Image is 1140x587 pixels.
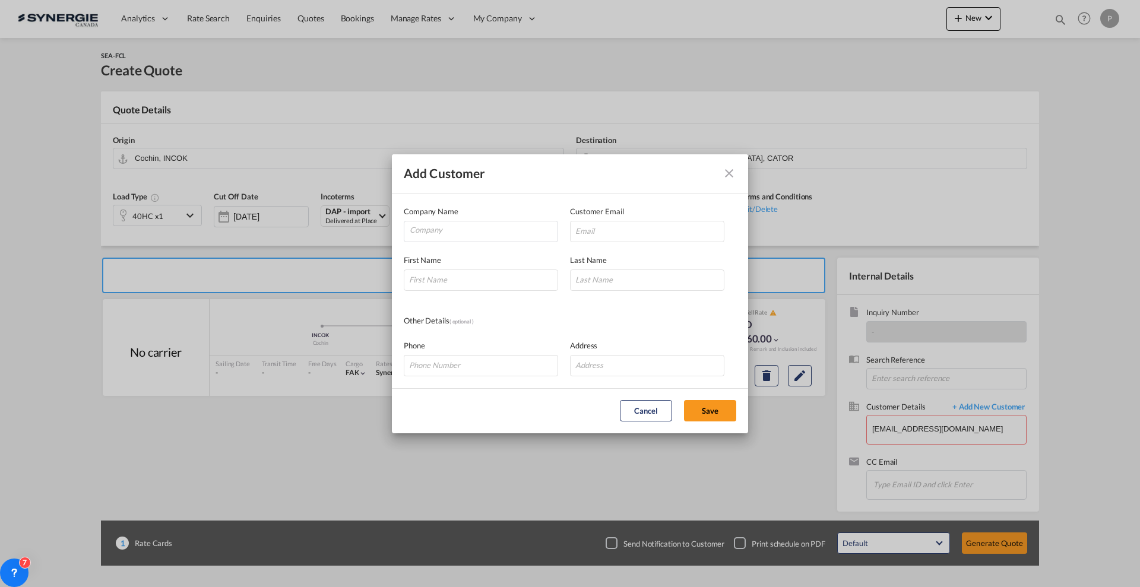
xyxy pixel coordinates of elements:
input: First Name [404,269,558,291]
input: Phone Number [404,355,558,376]
span: First Name [404,255,441,265]
md-icon: icon-close [722,166,736,180]
input: Last Name [570,269,724,291]
span: Customer Email [570,207,624,216]
span: Phone [404,341,425,350]
span: Customer [429,166,485,180]
input: Company [410,221,558,239]
span: Company Name [404,207,458,216]
input: Email [570,221,724,242]
button: Cancel [620,400,672,421]
button: icon-close [717,161,741,185]
input: Address [570,355,724,376]
md-dialog: Add Customer Company ... [392,154,748,433]
button: Save [684,400,736,421]
div: Other Details [404,315,570,328]
span: Last Name [570,255,607,265]
span: ( optional ) [449,318,474,325]
span: Add [404,166,427,180]
span: Address [570,341,597,350]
